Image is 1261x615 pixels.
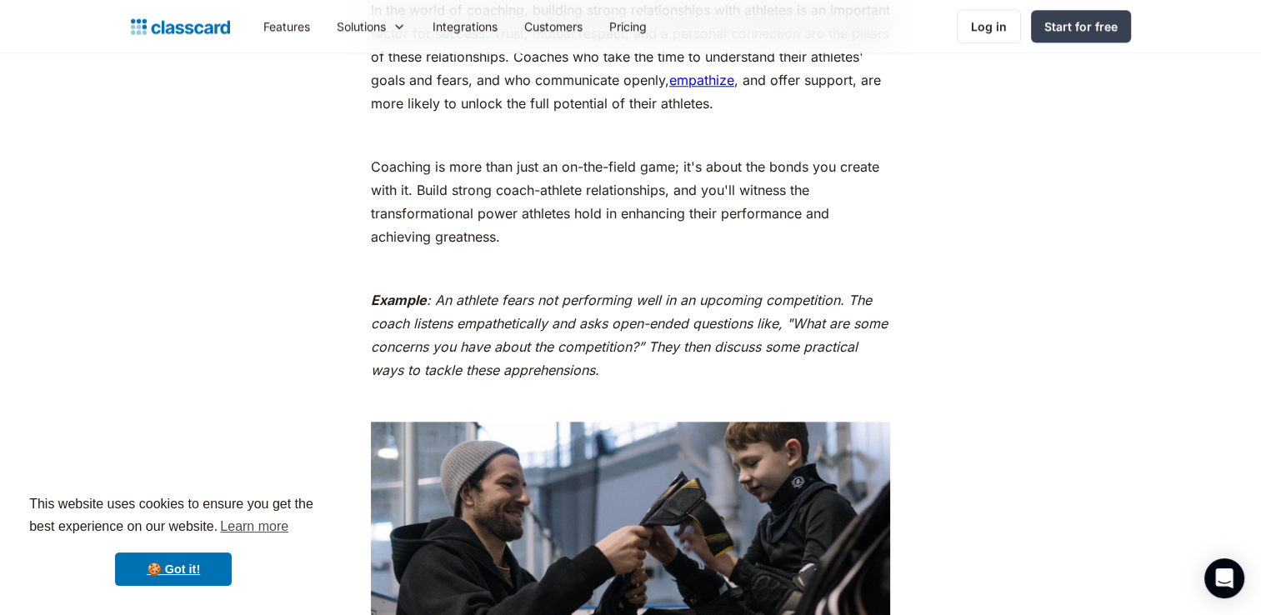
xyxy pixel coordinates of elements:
a: Log in [957,9,1021,43]
a: Start for free [1031,10,1131,42]
em: : An athlete fears not performing well in an upcoming competition. The coach listens empathetical... [371,292,888,378]
em: Example [371,292,427,308]
div: Log in [971,17,1007,35]
div: Solutions [337,17,386,35]
a: home [131,15,230,38]
p: ‍ [371,257,890,280]
a: Integrations [419,7,511,45]
div: Open Intercom Messenger [1204,558,1244,598]
a: Customers [511,7,596,45]
a: dismiss cookie message [115,552,232,586]
a: Features [250,7,323,45]
p: Coaching is more than just an on-the-field game; it's about the bonds you create with it. Build s... [371,155,890,248]
div: Solutions [323,7,419,45]
p: ‍ [371,123,890,147]
a: empathize [669,72,734,88]
span: This website uses cookies to ensure you get the best experience on our website. [29,494,318,539]
div: cookieconsent [13,478,333,602]
p: ‍ [371,390,890,413]
a: Pricing [596,7,660,45]
div: Start for free [1044,17,1118,35]
a: learn more about cookies [218,514,291,539]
